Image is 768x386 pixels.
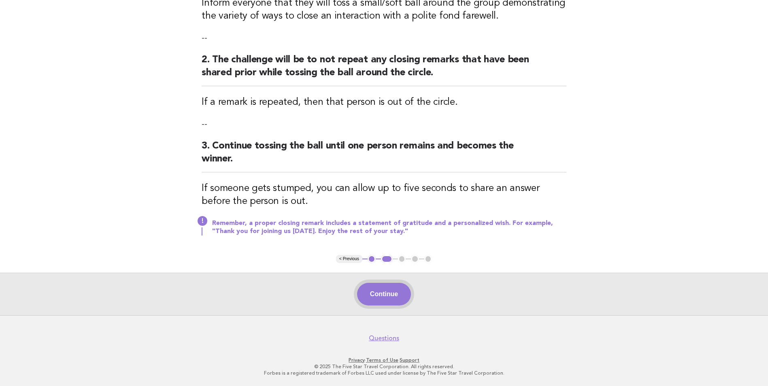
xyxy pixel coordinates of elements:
[202,96,566,109] h3: If a remark is repeated, then that person is out of the circle.
[136,363,632,370] p: © 2025 The Five Star Travel Corporation. All rights reserved.
[349,357,365,363] a: Privacy
[202,32,566,44] p: --
[366,357,398,363] a: Terms of Use
[357,283,411,305] button: Continue
[136,357,632,363] p: · ·
[369,334,399,342] a: Questions
[202,119,566,130] p: --
[381,255,393,263] button: 2
[202,182,566,208] h3: If someone gets stumped, you can allow up to five seconds to share an answer before the person is...
[336,255,362,263] button: < Previous
[136,370,632,376] p: Forbes is a registered trademark of Forbes LLC used under license by The Five Star Travel Corpora...
[202,140,566,172] h2: 3. Continue tossing the ball until one person remains and becomes the winner.
[212,219,566,235] p: Remember, a proper closing remark includes a statement of gratitude and a personalized wish. For ...
[202,53,566,86] h2: 2. The challenge will be to not repeat any closing remarks that have been shared prior while toss...
[400,357,419,363] a: Support
[368,255,376,263] button: 1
